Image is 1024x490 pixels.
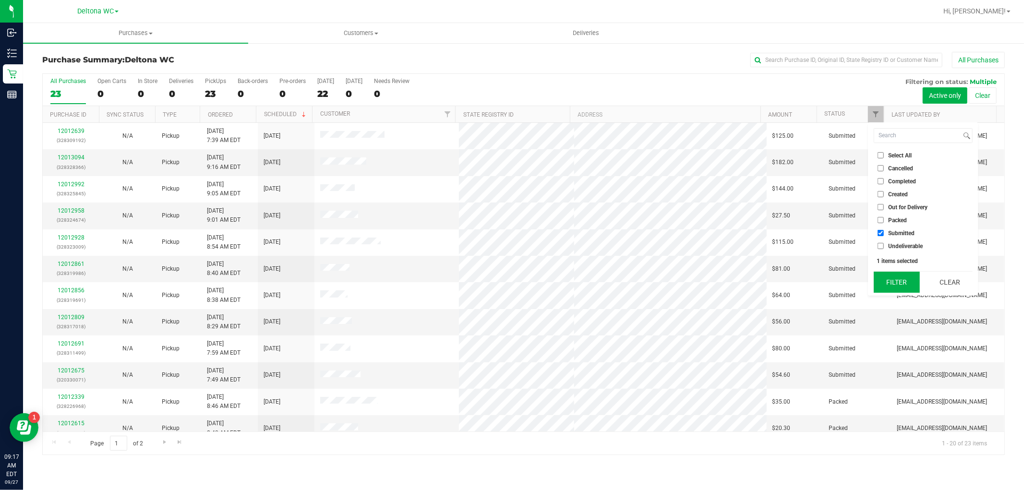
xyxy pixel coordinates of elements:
[264,264,280,274] span: [DATE]
[772,344,791,353] span: $80.00
[905,78,968,85] span: Filtering on status:
[58,154,84,161] a: 12013094
[97,88,126,99] div: 0
[473,23,699,43] a: Deliveries
[317,78,334,84] div: [DATE]
[162,317,180,326] span: Pickup
[28,412,40,423] iframe: Resource center unread badge
[320,110,350,117] a: Customer
[48,242,94,251] p: (328323009)
[122,158,133,167] button: N/A
[772,397,791,406] span: $35.00
[110,436,127,451] input: 1
[58,261,84,267] a: 12012861
[772,317,791,326] span: $56.00
[868,106,884,122] a: Filter
[264,397,280,406] span: [DATE]
[934,436,995,450] span: 1 - 20 of 23 items
[122,425,133,431] span: Not Applicable
[162,211,180,220] span: Pickup
[58,181,84,188] a: 12012992
[42,56,363,64] h3: Purchase Summary:
[58,128,84,134] a: 12012639
[48,269,94,278] p: (328319986)
[122,212,133,219] span: Not Applicable
[77,7,114,15] span: Deltona WC
[50,88,86,99] div: 23
[829,158,856,167] span: Submitted
[463,111,514,118] a: State Registry ID
[207,339,241,358] span: [DATE] 7:59 AM EDT
[207,286,241,304] span: [DATE] 8:38 AM EDT
[58,340,84,347] a: 12012691
[238,78,268,84] div: Back-orders
[952,52,1005,68] button: All Purchases
[122,345,133,352] span: Not Applicable
[888,166,913,171] span: Cancelled
[888,191,908,197] span: Created
[878,230,884,236] input: Submitted
[888,243,923,249] span: Undeliverable
[772,238,794,247] span: $115.00
[169,88,193,99] div: 0
[48,163,94,172] p: (328328366)
[772,424,791,433] span: $20.30
[97,78,126,84] div: Open Carts
[927,272,973,293] button: Clear
[4,453,19,478] p: 09:17 AM EDT
[772,370,791,380] span: $54.60
[248,23,473,43] a: Customers
[264,291,280,300] span: [DATE]
[772,158,794,167] span: $182.00
[824,110,845,117] a: Status
[7,69,17,79] inline-svg: Retail
[122,132,133,139] span: Not Applicable
[897,370,987,380] span: [EMAIL_ADDRESS][DOMAIN_NAME]
[162,344,180,353] span: Pickup
[279,88,306,99] div: 0
[122,131,133,141] button: N/A
[888,153,912,158] span: Select All
[7,28,17,37] inline-svg: Inbound
[107,111,144,118] a: Sync Status
[264,131,280,141] span: [DATE]
[829,131,856,141] span: Submitted
[829,184,856,193] span: Submitted
[163,111,177,118] a: Type
[23,23,248,43] a: Purchases
[48,375,94,384] p: (320330071)
[48,296,94,305] p: (328319691)
[162,424,180,433] span: Pickup
[943,7,1006,15] span: Hi, [PERSON_NAME]!
[874,272,920,293] button: Filter
[750,53,942,67] input: Search Purchase ID, Original ID, State Registry ID or Customer Name...
[48,402,94,411] p: (328226968)
[374,88,410,99] div: 0
[122,239,133,245] span: Not Applicable
[58,234,84,241] a: 12012928
[122,317,133,326] button: N/A
[208,111,233,118] a: Ordered
[4,478,19,486] p: 09/27
[888,179,916,184] span: Completed
[878,165,884,171] input: Cancelled
[58,207,84,214] a: 12012958
[50,111,86,118] a: Purchase ID
[122,185,133,192] span: Not Applicable
[346,88,362,99] div: 0
[138,88,157,99] div: 0
[970,78,997,85] span: Multiple
[772,264,791,274] span: $81.00
[7,48,17,58] inline-svg: Inventory
[264,344,280,353] span: [DATE]
[829,344,856,353] span: Submitted
[122,292,133,299] span: Not Applicable
[122,291,133,300] button: N/A
[264,238,280,247] span: [DATE]
[138,78,157,84] div: In Store
[207,180,241,198] span: [DATE] 9:05 AM EDT
[207,393,241,411] span: [DATE] 8:46 AM EDT
[169,78,193,84] div: Deliveries
[207,127,241,145] span: [DATE] 7:39 AM EDT
[772,291,791,300] span: $64.00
